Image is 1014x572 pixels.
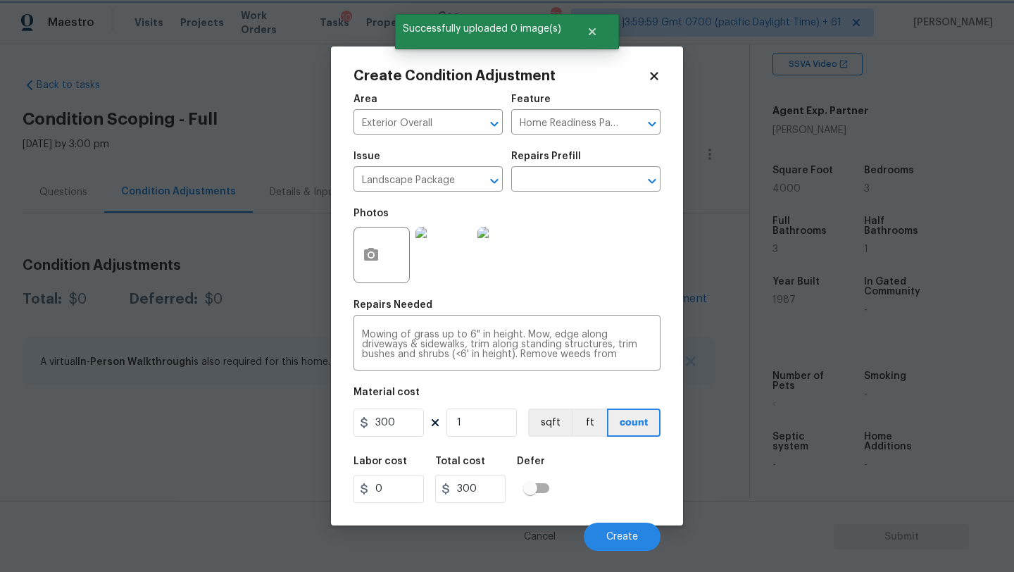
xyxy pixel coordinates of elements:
span: Create [606,532,638,542]
span: Successfully uploaded 0 image(s) [395,14,569,44]
button: Open [642,114,662,134]
button: Close [569,18,615,46]
h5: Feature [511,94,551,104]
h5: Area [353,94,377,104]
h5: Defer [517,456,545,466]
span: Cancel [524,532,556,542]
button: Open [484,114,504,134]
button: Create [584,523,661,551]
button: ft [572,409,607,437]
button: Cancel [501,523,578,551]
button: sqft [528,409,572,437]
h2: Create Condition Adjustment [353,69,648,83]
button: count [607,409,661,437]
h5: Labor cost [353,456,407,466]
h5: Total cost [435,456,485,466]
h5: Issue [353,151,380,161]
h5: Repairs Prefill [511,151,581,161]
